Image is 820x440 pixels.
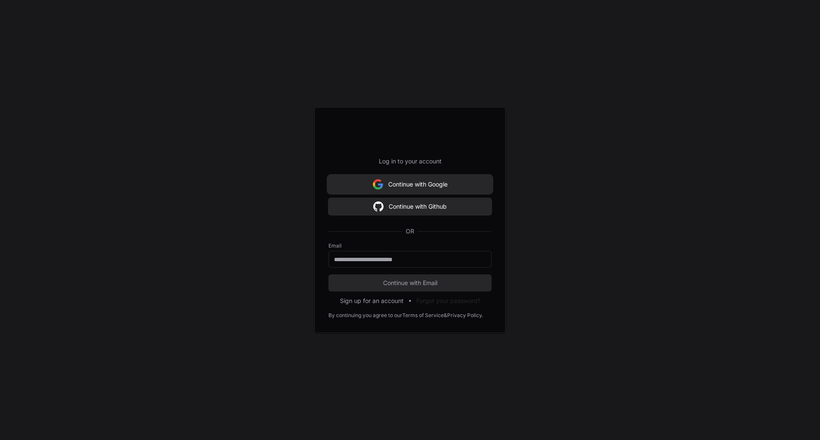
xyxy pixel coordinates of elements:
[416,297,480,305] button: Forgot your password?
[328,157,492,166] p: Log in to your account
[373,176,383,193] img: Sign in with google
[328,312,402,319] div: By continuing you agree to our
[402,227,418,236] span: OR
[444,312,447,319] div: &
[328,279,492,287] span: Continue with Email
[373,198,384,215] img: Sign in with google
[402,312,444,319] a: Terms of Service
[328,242,492,249] label: Email
[328,198,492,215] button: Continue with Github
[328,176,492,193] button: Continue with Google
[328,274,492,291] button: Continue with Email
[447,312,483,319] a: Privacy Policy.
[340,297,404,305] button: Sign up for an account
